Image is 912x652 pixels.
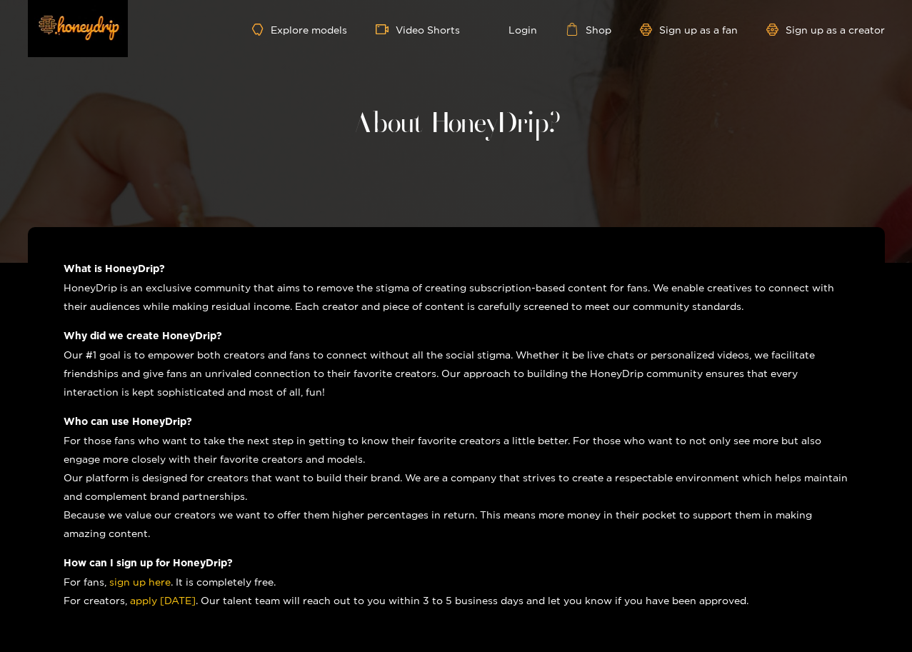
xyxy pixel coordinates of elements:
[109,576,171,587] a: sign up here
[252,24,346,36] a: Explore models
[640,24,738,36] a: Sign up as a fan
[130,595,196,606] a: apply [DATE]
[64,431,849,543] p: For those fans who want to take the next step in getting to know their favorite creators a little...
[64,330,849,341] h3: Why did we create HoneyDrip?
[64,416,849,426] h3: Who can use HoneyDrip?
[566,23,611,36] a: Shop
[488,23,537,36] a: Login
[64,263,849,274] h3: What is HoneyDrip?
[376,23,396,36] span: video-camera
[64,346,849,401] p: Our #1 goal is to empower both creators and fans to connect without all the social stigma. Whethe...
[352,107,561,141] h1: About HoneyDrip?
[64,279,849,316] p: HoneyDrip is an exclusive community that aims to remove the stigma of creating subscription-based...
[376,23,460,36] a: Video Shorts
[64,557,849,568] h3: How can I sign up for HoneyDrip?
[64,573,849,610] p: For fans, . It is completely free. For creators, . Our talent team will reach out to you within 3...
[766,24,885,36] a: Sign up as a creator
